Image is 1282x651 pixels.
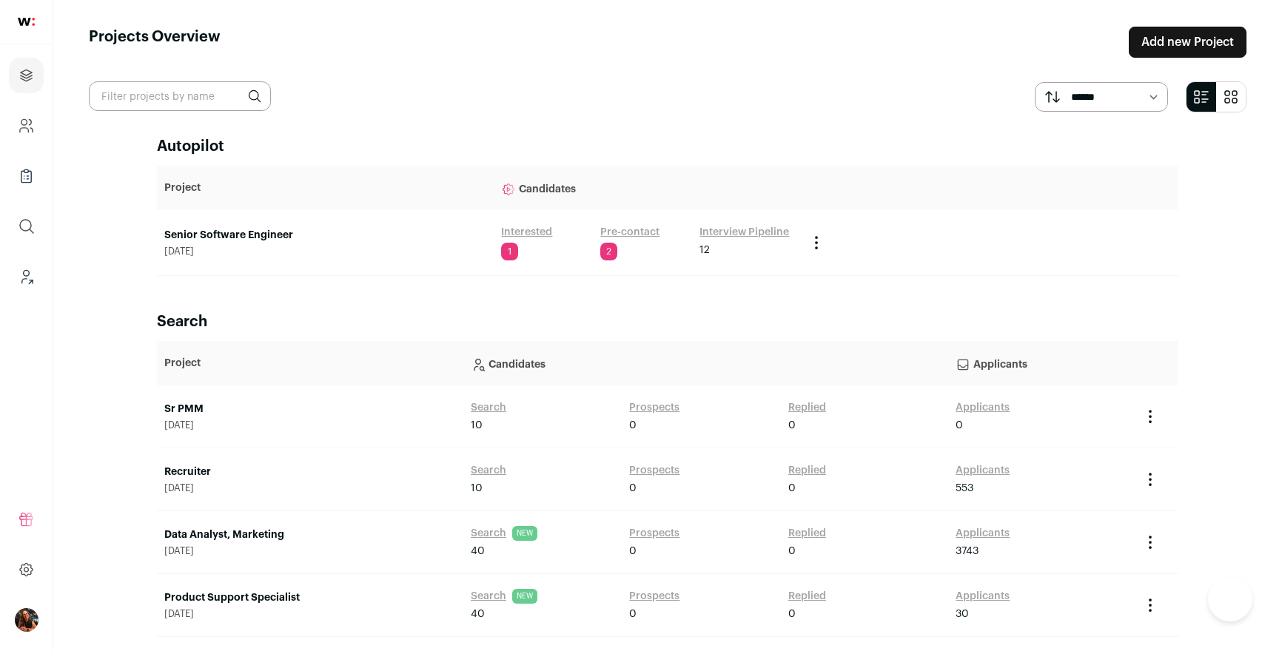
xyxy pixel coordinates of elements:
[629,463,679,478] a: Prospects
[956,607,969,621] span: 30
[788,418,796,433] span: 0
[164,419,456,431] span: [DATE]
[629,481,637,496] span: 0
[512,526,537,541] span: NEW
[1208,577,1252,621] iframe: Help Scout Beacon - Open
[15,608,38,632] button: Open dropdown
[164,590,456,605] a: Product Support Specialist
[501,173,793,203] p: Candidates
[164,482,456,494] span: [DATE]
[471,463,506,478] a: Search
[956,526,1010,541] a: Applicants
[956,589,1010,604] a: Applicants
[788,463,826,478] a: Replied
[956,348,1127,378] p: Applicants
[9,58,44,93] a: Projects
[164,246,486,257] span: [DATE]
[471,607,485,621] span: 40
[788,400,826,415] a: Replied
[471,418,483,433] span: 10
[788,589,826,604] a: Replied
[600,225,660,240] a: Pre-contact
[956,463,1010,478] a: Applicants
[9,259,44,294] a: Leads (Backoffice)
[471,348,941,378] p: Candidates
[956,481,973,496] span: 553
[1141,533,1159,551] button: Project Actions
[956,418,963,433] span: 0
[164,228,486,243] a: Senior Software Engineer
[164,356,456,371] p: Project
[164,545,456,557] span: [DATE]
[629,607,637,621] span: 0
[629,544,637,559] span: 0
[512,589,537,604] span: NEW
[808,234,825,252] button: Project Actions
[1141,408,1159,425] button: Project Actions
[788,607,796,621] span: 0
[471,481,483,496] span: 10
[18,18,35,26] img: wellfound-shorthand-0d5821cbd27db2630d0214b213865d53afaa358527fdda9d0ea32b1df1b89c2c.svg
[629,400,679,415] a: Prospects
[164,181,486,195] p: Project
[788,481,796,496] span: 0
[1141,470,1159,488] button: Project Actions
[600,243,617,260] span: 2
[956,400,1010,415] a: Applicants
[164,402,456,416] a: Sr PMM
[157,136,1178,157] h2: Autopilot
[471,544,485,559] span: 40
[9,158,44,194] a: Company Lists
[501,225,552,240] a: Interested
[471,589,506,604] a: Search
[501,243,518,260] span: 1
[89,27,221,58] h1: Projects Overview
[89,81,271,111] input: Filter projects by name
[164,527,456,542] a: Data Analyst, Marketing
[1141,596,1159,614] button: Project Actions
[629,589,679,604] a: Prospects
[15,608,38,632] img: 13968079-medium_jpg
[699,243,710,257] span: 12
[788,544,796,559] span: 0
[471,526,506,541] a: Search
[157,311,1178,332] h2: Search
[699,225,789,240] a: Interview Pipeline
[471,400,506,415] a: Search
[164,608,456,620] span: [DATE]
[629,526,679,541] a: Prospects
[788,526,826,541] a: Replied
[629,418,637,433] span: 0
[9,108,44,144] a: Company and ATS Settings
[164,465,456,479] a: Recruiter
[956,544,979,559] span: 3743
[1129,27,1246,58] a: Add new Project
